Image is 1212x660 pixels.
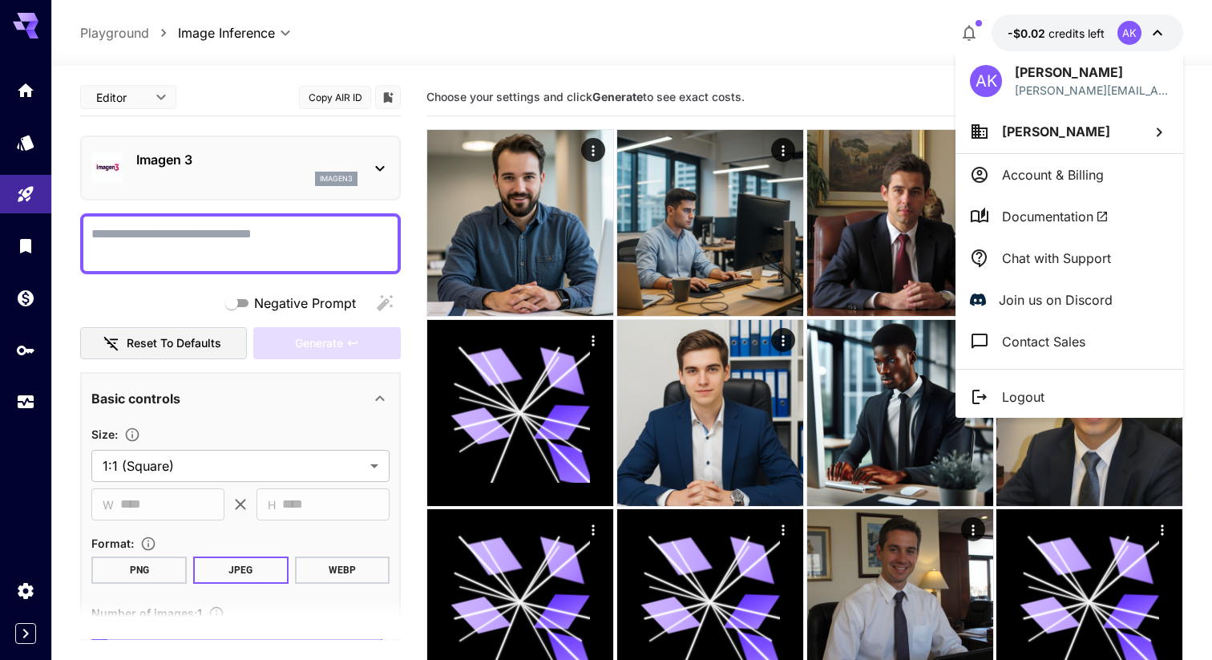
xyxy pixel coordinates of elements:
span: [PERSON_NAME] [1002,123,1110,140]
span: Documentation [1002,207,1109,226]
p: Logout [1002,387,1044,407]
p: [PERSON_NAME][EMAIL_ADDRESS][DOMAIN_NAME] [1015,82,1169,99]
p: [PERSON_NAME] [1015,63,1169,82]
p: Join us on Discord [999,290,1113,310]
div: alex@avkgroup.org [1015,82,1169,99]
p: Account & Billing [1002,165,1104,184]
p: Chat with Support [1002,249,1111,268]
div: AK [970,65,1002,97]
button: [PERSON_NAME] [955,110,1183,153]
p: Contact Sales [1002,332,1085,351]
